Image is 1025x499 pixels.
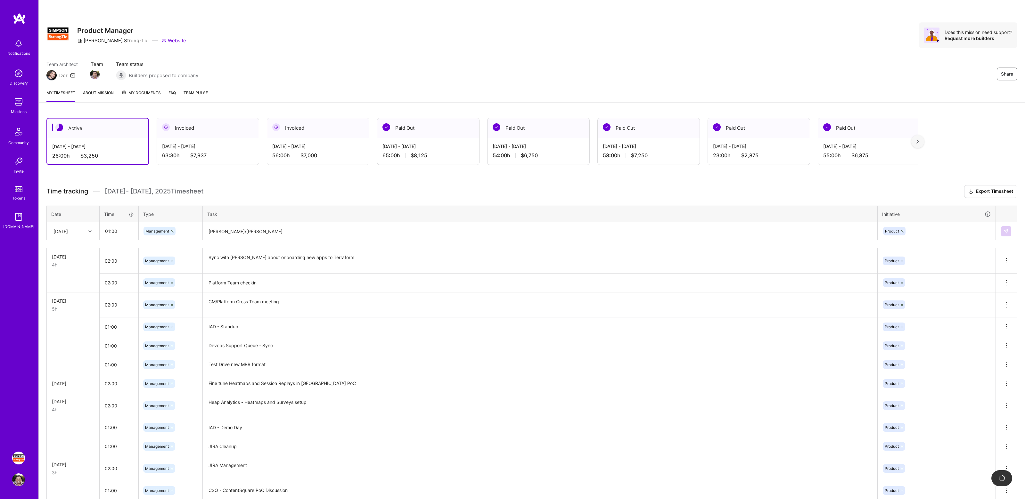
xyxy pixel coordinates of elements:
th: Task [203,206,878,222]
i: icon Mail [70,73,75,78]
a: FAQ [168,89,176,102]
img: Submit [1004,229,1009,234]
span: Management [145,229,169,233]
a: My Documents [121,89,161,102]
span: Management [145,324,169,329]
a: Team Member Avatar [91,69,99,80]
span: Product [885,302,899,307]
span: $7,937 [190,152,207,159]
div: Invoiced [267,118,369,138]
span: Product [885,362,899,367]
a: Website [161,37,186,44]
span: Management [145,466,169,471]
i: icon Chevron [88,230,92,233]
img: Invoiced [162,123,170,131]
span: Product [885,258,899,263]
div: Missions [11,108,27,115]
div: [DATE] - [DATE] [52,143,143,150]
span: $3,250 [80,152,98,159]
span: Time tracking [46,187,88,195]
div: [DATE] [52,380,94,387]
textarea: Fine tune Heatmaps and Session Replays in [GEOGRAPHIC_DATA] PoC [203,375,877,392]
input: HH:MM [100,375,138,392]
div: [DATE] - [DATE] [713,143,805,150]
img: Invoiced [272,123,280,131]
div: 54:00 h [493,152,584,159]
span: Share [1001,71,1013,77]
span: Product [885,324,899,329]
div: 5h [52,306,94,312]
div: Paid Out [708,118,810,138]
img: bell [12,37,25,50]
img: Team Architect [46,70,57,80]
span: Management [145,381,169,386]
span: Management [145,280,169,285]
input: HH:MM [100,337,138,354]
div: [DATE] [52,461,94,468]
button: Export Timesheet [964,185,1017,198]
span: Team Pulse [184,90,208,95]
img: tokens [15,186,22,192]
div: [DATE] [52,398,94,405]
span: Management [145,425,169,430]
span: $8,125 [411,152,427,159]
textarea: IAD - Standup [203,318,877,336]
textarea: Heap Analytics - Heatmaps and Surveys setup [203,394,877,418]
input: HH:MM [100,318,138,335]
span: $2,875 [741,152,758,159]
div: Invoiced [157,118,259,138]
input: HH:MM [100,419,138,436]
span: Product [885,403,899,408]
div: [DATE] - [DATE] [603,143,694,150]
div: 65:00 h [382,152,474,159]
img: teamwork [12,95,25,108]
div: 4h [52,406,94,413]
img: loading [997,474,1006,483]
img: logo [13,13,26,24]
button: Share [997,68,1017,80]
img: Paid Out [823,123,831,131]
div: Tokens [12,195,25,201]
div: 26:00 h [52,152,143,159]
div: [PERSON_NAME] Strong-Tie [77,37,149,44]
img: Active [55,124,63,131]
span: Management [145,488,169,493]
div: Time [104,211,134,217]
a: User Avatar [11,473,27,486]
div: Active [47,119,148,138]
span: $6,750 [521,152,538,159]
img: Community [11,124,26,139]
textarea: Test Drive new MBR format [203,356,877,373]
span: Team [91,61,103,68]
span: Management [145,258,169,263]
textarea: CM/Platform Cross Team meeting [203,293,877,317]
div: Notifications [7,50,30,57]
a: Simpson Strong-Tie: Product Manager [11,452,27,464]
i: icon Download [968,188,973,195]
div: [DATE] [53,228,68,234]
span: Management [145,362,169,367]
textarea: JIRA Cleanup [203,438,877,455]
div: [DATE] [52,253,94,260]
span: Team architect [46,61,78,68]
textarea: Devops Support Queue - Sync [203,337,877,355]
input: HH:MM [100,438,138,455]
div: 23:00 h [713,152,805,159]
img: right [916,139,919,144]
a: My timesheet [46,89,75,102]
input: HH:MM [100,482,138,499]
span: Team status [116,61,198,68]
span: Product [885,280,899,285]
span: Product [885,488,899,493]
textarea: Platform Team checkin [203,274,877,292]
div: [DATE] [52,298,94,304]
div: 63:30 h [162,152,254,159]
img: User Avatar [12,473,25,486]
span: Product [885,466,899,471]
input: HH:MM [100,356,138,373]
div: [DATE] - [DATE] [162,143,254,150]
a: Team Pulse [184,89,208,102]
span: Product [885,343,899,348]
th: Date [47,206,100,222]
span: Management [145,302,169,307]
